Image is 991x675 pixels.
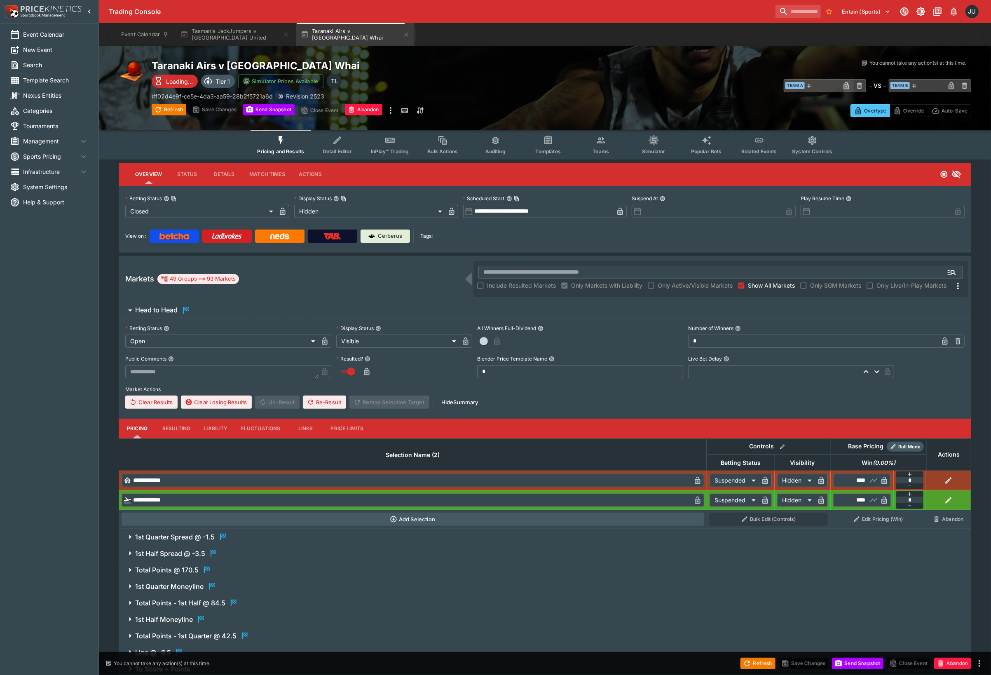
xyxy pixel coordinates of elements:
button: Number of Winners [735,326,741,331]
p: Live Bet Delay [688,355,722,362]
button: Total Points - 1st Quarter @ 42.5 [119,628,971,644]
span: Win(0.00%) [853,458,904,468]
button: Override [890,104,928,117]
img: Sportsbook Management [21,14,65,17]
button: Abandon [934,658,971,669]
button: Select Tenant [837,5,895,18]
button: Match Times [243,164,292,184]
button: Notifications [946,4,961,19]
span: Infrastructure [23,167,79,176]
span: Simulator [642,148,665,155]
h6: 1st Quarter Spread @ -1.5 [135,533,215,541]
h6: Head to Head [135,306,178,314]
span: Event Calendar [23,30,89,39]
h6: Line @ -6.5 [135,648,171,657]
span: Categories [23,106,89,115]
span: Only Live/In-Play Markets [876,281,946,290]
p: Display Status [294,195,332,202]
button: Edit Pricing (Win) [833,513,924,526]
span: Sports Pricing [23,152,79,161]
p: Public Comments [125,355,166,362]
th: Actions [926,438,971,470]
button: Suspend At [660,196,665,202]
h6: Total Points - 1st Quarter @ 42.5 [135,632,237,640]
p: Override [903,106,924,115]
button: Bulk edit [777,441,788,452]
button: Actions [292,164,329,184]
p: All Winners Full-Dividend [477,325,536,332]
img: Betcha [159,233,189,239]
img: basketball.png [119,59,145,86]
button: 1st Half Spread @ -3.5 [119,545,971,562]
button: Betting StatusCopy To Clipboard [164,196,169,202]
button: Connected to PK [897,4,912,19]
span: Betting Status [712,458,770,468]
svg: Closed [940,170,948,178]
label: Market Actions [125,383,965,396]
span: Template Search [23,76,89,84]
div: Base Pricing [845,441,887,452]
span: Include Resulted Markets [487,281,556,290]
p: You cannot take any action(s) at this time. [869,59,966,67]
button: Auto-Save [928,104,971,117]
span: InPlay™ Trading [371,148,409,155]
button: Fluctuations [234,419,287,438]
em: ( 0.00 %) [873,458,895,468]
p: Suspend At [632,195,658,202]
span: Bulk Actions [427,148,458,155]
span: Mark an event as closed and abandoned. [934,659,971,667]
button: Total Points - 1st Half @ 84.5 [119,595,971,611]
input: search [775,5,821,18]
button: Clear Losing Results [181,396,252,409]
h6: Total Points - 1st Half @ 84.5 [135,599,225,607]
span: Mark an event as closed and abandoned. [345,105,382,113]
h6: 1st Half Spread @ -3.5 [135,549,205,558]
img: PriceKinetics Logo [2,3,19,20]
div: Suspended [710,494,759,507]
button: Pricing [119,419,156,438]
span: Visibility [781,458,824,468]
button: more [975,659,984,668]
span: Related Events [741,148,777,155]
button: Display StatusCopy To Clipboard [333,196,339,202]
p: Betting Status [125,195,162,202]
svg: Hidden [951,169,961,179]
button: Send Snapshot [243,104,295,115]
span: Nexus Entities [23,91,89,100]
button: Add Selection [122,513,705,526]
button: Taranaki Airs v [GEOGRAPHIC_DATA] Whai [296,23,415,46]
span: System Settings [23,183,89,191]
img: Cerberus [368,233,375,239]
button: 1st Half Moneyline [119,611,971,628]
p: Cerberus [378,232,403,240]
span: Show All Markets [748,281,795,290]
button: Refresh [740,658,775,669]
button: Display Status [375,326,381,331]
button: Resulting [156,419,197,438]
button: Links [287,419,324,438]
button: Line @ -6.5 [119,644,971,661]
svg: More [953,281,963,291]
span: Only SGM Markets [810,281,861,290]
button: No Bookmarks [822,5,836,18]
button: Scheduled StartCopy To Clipboard [506,196,512,202]
p: Blender Price Template Name [477,355,547,362]
button: Resulted? [365,356,370,362]
h6: Total Points @ 170.5 [135,566,199,574]
div: Event type filters [251,130,839,159]
span: Selection Name (2) [377,450,449,460]
p: Betting Status [125,325,162,332]
div: Open [125,335,318,348]
h2: Copy To Clipboard [152,59,562,72]
label: Tags: [420,230,433,243]
div: Hidden [777,474,815,487]
span: Help & Support [23,198,89,206]
span: Auditing [485,148,506,155]
button: HideSummary [436,396,483,409]
button: Total Points @ 170.5 [119,562,971,578]
span: Only Markets with Liability [571,281,642,290]
button: Tasmania JackJumpers v [GEOGRAPHIC_DATA] United [176,23,294,46]
span: Management [23,137,79,145]
div: Hidden [294,205,445,218]
button: Simulator Prices Available [238,74,323,88]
